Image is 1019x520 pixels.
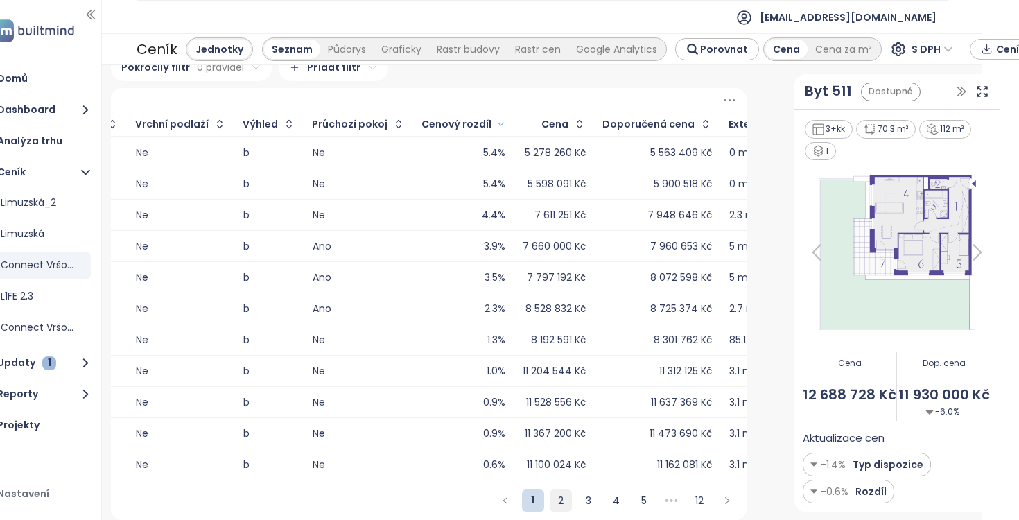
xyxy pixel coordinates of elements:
[136,367,226,376] div: Ne
[483,180,505,189] div: 5.4%
[42,356,56,370] div: 1
[528,180,586,189] div: 5 598 091 Kč
[805,120,853,139] div: 3+kk
[243,120,278,129] div: Výhled
[925,406,959,419] span: -6.0%
[483,460,505,469] div: 0.6%
[1,320,125,334] span: Connect Vršovice 1,2,3,4,6
[136,336,226,345] div: Ne
[243,273,295,282] div: b
[522,489,544,512] li: 1
[897,384,991,406] span: 11 930 000 Kč
[313,460,405,469] div: Ne
[659,367,712,376] div: 11 312 125 Kč
[264,40,320,59] div: Seznam
[852,484,887,499] span: Rozdíl
[137,37,177,62] div: Ceník
[803,357,896,370] span: Cena
[313,304,405,313] div: Ano
[912,39,953,60] span: S DPH
[522,489,544,510] a: 1
[111,55,272,81] div: Pokročilý filtr
[729,304,760,313] div: 2.7 m²
[605,489,627,512] li: 4
[429,40,507,59] div: Rastr budovy
[700,42,748,57] span: Porovnat
[501,496,509,505] span: left
[856,120,916,139] div: 70.3 m²
[494,489,516,512] button: left
[550,489,572,512] li: 2
[729,242,751,251] div: 5 m²
[810,484,817,499] img: Decrease
[421,120,491,129] div: Cenový rozdíl
[1,227,44,241] span: Limuzská
[136,398,226,407] div: Ne
[136,429,226,438] div: Ne
[729,460,756,469] div: 3.1 m²
[808,40,880,59] div: Cena za m²
[803,169,991,337] img: Floor plan
[1,258,121,272] span: Connect Vršovice 5,7,8,9
[650,148,712,157] div: 5 563 409 Kč
[279,55,388,81] div: Přidat filtr
[647,211,712,220] div: 7 948 646 Kč
[313,398,405,407] div: Ne
[1,289,33,303] span: L1FE 2,3
[313,211,405,220] div: Ne
[650,304,712,313] div: 8 725 374 Kč
[661,489,683,512] span: •••
[483,429,505,438] div: 0.9%
[723,496,731,505] span: right
[487,336,505,345] div: 1.3%
[729,120,767,129] div: Exteriér
[484,242,505,251] div: 3.9%
[135,120,209,129] div: Vrchní podlaží
[633,489,655,512] li: 5
[803,430,885,447] span: Aktualizace cen
[541,120,568,129] div: Cena
[531,336,586,345] div: 8 192 591 Kč
[243,336,295,345] div: b
[650,429,712,438] div: 11 473 690 Kč
[523,367,586,376] div: 11 204 544 Kč
[312,120,387,129] div: Průchozí pokoj
[527,273,586,282] div: 7 797 192 Kč
[729,429,756,438] div: 3.1 m²
[243,304,295,313] div: b
[925,408,934,417] img: Decrease
[525,304,586,313] div: 8 528 832 Kč
[578,490,599,511] a: 3
[716,489,738,512] li: Následující strana
[313,180,405,189] div: Ne
[654,180,712,189] div: 5 900 518 Kč
[507,40,568,59] div: Rastr cen
[136,180,226,189] div: Ne
[729,180,752,189] div: 0 m²
[482,211,505,220] div: 4.4%
[243,148,295,157] div: b
[523,242,586,251] div: 7 660 000 Kč
[675,38,759,60] button: Porovnat
[136,211,226,220] div: Ne
[651,398,712,407] div: 11 637 369 Kč
[526,398,586,407] div: 11 528 556 Kč
[525,148,586,157] div: 5 278 260 Kč
[243,367,295,376] div: b
[243,211,295,220] div: b
[243,242,295,251] div: b
[136,304,226,313] div: Ne
[136,273,226,282] div: Ne
[821,484,848,499] span: -0.6%
[810,457,817,472] img: Decrease
[729,398,756,407] div: 3.1 m²
[805,80,852,102] a: Byt 511
[527,460,586,469] div: 11 100 024 Kč
[136,460,226,469] div: Ne
[729,211,759,220] div: 2.3 m²
[374,40,429,59] div: Graficky
[657,460,712,469] div: 11 162 081 Kč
